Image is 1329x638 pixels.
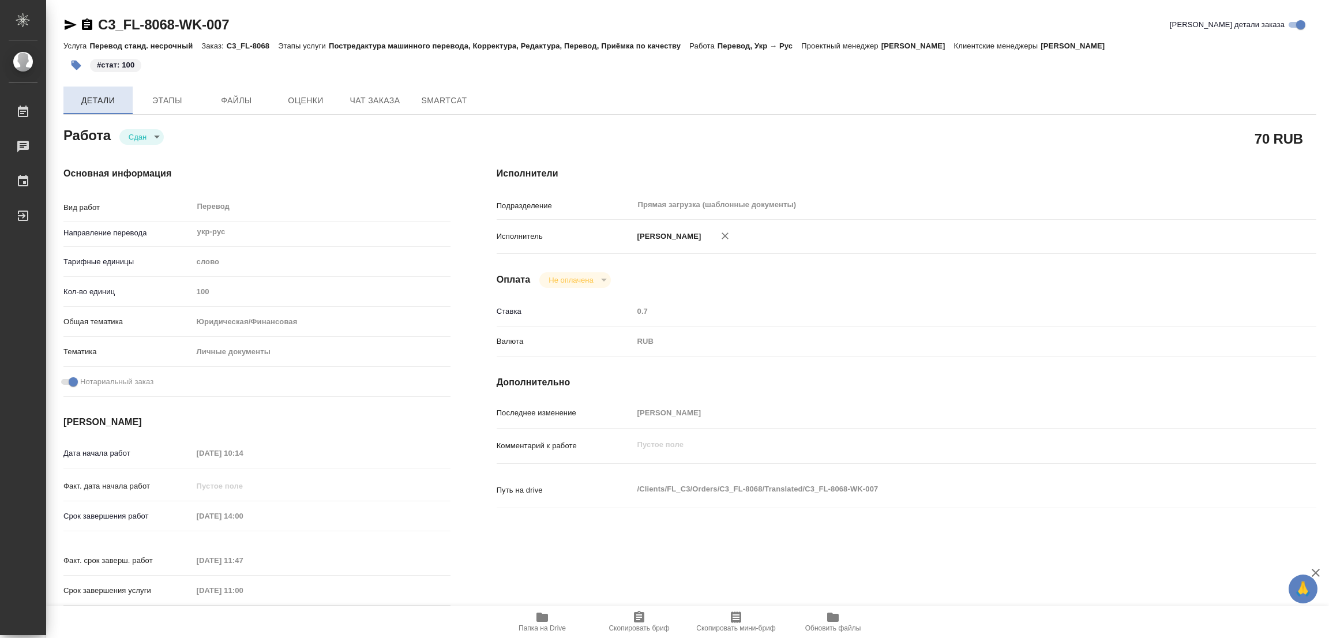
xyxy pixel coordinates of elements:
[63,555,193,566] p: Факт. срок заверш. работ
[545,275,596,285] button: Не оплачена
[125,132,150,142] button: Сдан
[63,42,89,50] p: Услуга
[63,227,193,239] p: Направление перевода
[63,316,193,328] p: Общая тематика
[193,552,294,569] input: Пустое поле
[80,376,153,388] span: Нотариальный заказ
[329,42,689,50] p: Постредактура машинного перевода, Корректура, Редактура, Перевод, Приёмка по качеству
[497,306,633,317] p: Ставка
[633,479,1248,499] textarea: /Clients/FL_C3/Orders/C3_FL-8068/Translated/C3_FL-8068-WK-007
[193,342,450,362] div: Личные документы
[209,93,264,108] span: Файлы
[494,606,591,638] button: Папка на Drive
[227,42,278,50] p: C3_FL-8068
[497,407,633,419] p: Последнее изменение
[633,303,1248,320] input: Пустое поле
[416,93,472,108] span: SmartCat
[63,585,193,596] p: Срок завершения услуги
[633,332,1248,351] div: RUB
[609,624,669,632] span: Скопировать бриф
[712,223,738,249] button: Удалить исполнителя
[119,129,164,145] div: Сдан
[801,42,881,50] p: Проектный менеджер
[497,440,633,452] p: Комментарий к работе
[193,252,450,272] div: слово
[70,93,126,108] span: Детали
[1170,19,1285,31] span: [PERSON_NAME] детали заказа
[881,42,954,50] p: [PERSON_NAME]
[497,273,531,287] h4: Оплата
[539,272,610,288] div: Сдан
[89,59,142,69] span: стат: 100
[193,478,294,494] input: Пустое поле
[193,508,294,524] input: Пустое поле
[63,52,89,78] button: Добавить тэг
[140,93,195,108] span: Этапы
[718,42,801,50] p: Перевод, Укр → Рус
[193,312,450,332] div: Юридическая/Финансовая
[63,124,111,145] h2: Работа
[97,59,134,71] p: #стат: 100
[98,17,229,32] a: C3_FL-8068-WK-007
[633,231,701,242] p: [PERSON_NAME]
[63,256,193,268] p: Тарифные единицы
[497,376,1316,389] h4: Дополнительно
[497,167,1316,181] h4: Исполнители
[784,606,881,638] button: Обновить файлы
[63,511,193,522] p: Срок завершения работ
[193,283,450,300] input: Пустое поле
[80,18,94,32] button: Скопировать ссылку
[193,445,294,461] input: Пустое поле
[954,42,1041,50] p: Клиентские менеджеры
[63,415,450,429] h4: [PERSON_NAME]
[1255,129,1303,148] h2: 70 RUB
[688,606,784,638] button: Скопировать мини-бриф
[63,346,193,358] p: Тематика
[201,42,226,50] p: Заказ:
[591,606,688,638] button: Скопировать бриф
[193,582,294,599] input: Пустое поле
[63,481,193,492] p: Факт. дата начала работ
[497,200,633,212] p: Подразделение
[633,404,1248,421] input: Пустое поле
[63,202,193,213] p: Вид работ
[347,93,403,108] span: Чат заказа
[1293,577,1313,601] span: 🙏
[278,93,333,108] span: Оценки
[696,624,775,632] span: Скопировать мини-бриф
[63,167,450,181] h4: Основная информация
[497,485,633,496] p: Путь на drive
[1289,575,1317,603] button: 🙏
[63,448,193,459] p: Дата начала работ
[63,286,193,298] p: Кол-во единиц
[1041,42,1113,50] p: [PERSON_NAME]
[519,624,566,632] span: Папка на Drive
[63,18,77,32] button: Скопировать ссылку для ЯМессенджера
[497,231,633,242] p: Исполнитель
[689,42,718,50] p: Работа
[89,42,201,50] p: Перевод станд. несрочный
[497,336,633,347] p: Валюта
[278,42,329,50] p: Этапы услуги
[805,624,861,632] span: Обновить файлы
